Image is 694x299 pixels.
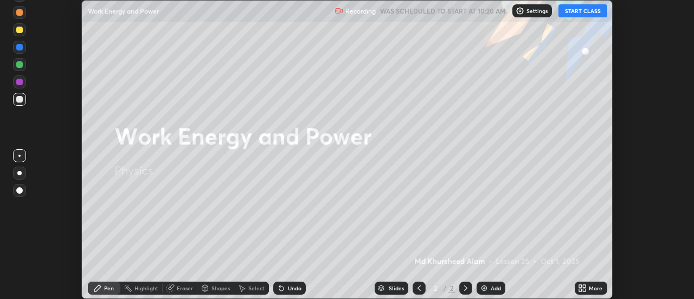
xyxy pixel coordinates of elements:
div: Undo [288,285,301,291]
div: 2 [430,285,441,291]
img: recording.375f2c34.svg [335,7,343,15]
div: / [443,285,446,291]
p: Recording [345,7,376,15]
img: class-settings-icons [516,7,524,15]
div: Highlight [134,285,158,291]
h5: WAS SCHEDULED TO START AT 10:20 AM [380,6,506,16]
div: More [589,285,602,291]
div: Select [248,285,265,291]
div: Add [491,285,501,291]
p: Settings [526,8,548,14]
div: Eraser [177,285,193,291]
div: 2 [448,283,455,293]
img: add-slide-button [480,284,489,292]
button: START CLASS [558,4,607,17]
p: Work Energy and Power [88,7,159,15]
div: Slides [389,285,404,291]
div: Pen [104,285,114,291]
div: Shapes [211,285,230,291]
